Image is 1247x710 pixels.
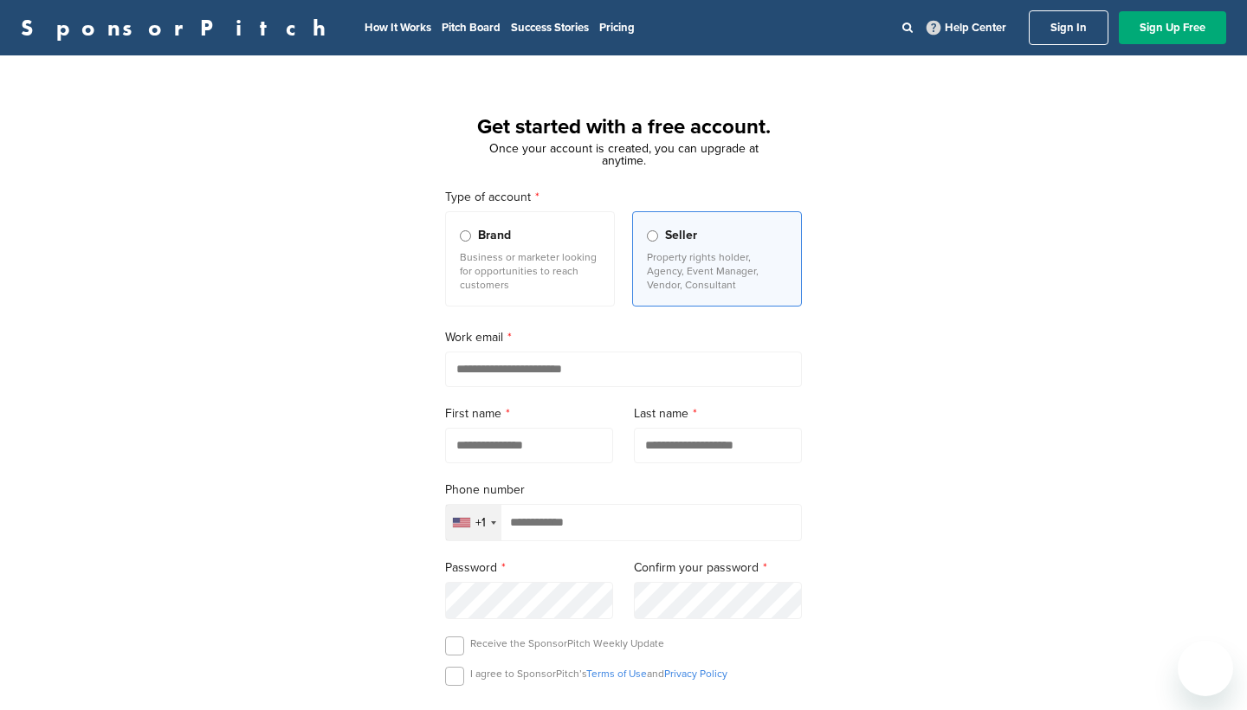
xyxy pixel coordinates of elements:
[365,21,431,35] a: How It Works
[424,112,823,143] h1: Get started with a free account.
[475,517,486,529] div: +1
[445,558,613,578] label: Password
[923,17,1010,38] a: Help Center
[445,328,802,347] label: Work email
[460,230,471,242] input: Brand Business or marketer looking for opportunities to reach customers
[446,505,501,540] div: Selected country
[664,668,727,680] a: Privacy Policy
[634,558,802,578] label: Confirm your password
[445,481,802,500] label: Phone number
[445,404,613,423] label: First name
[460,250,600,292] p: Business or marketer looking for opportunities to reach customers
[1178,641,1233,696] iframe: Button to launch messaging window
[586,668,647,680] a: Terms of Use
[478,226,511,245] span: Brand
[634,404,802,423] label: Last name
[647,230,658,242] input: Seller Property rights holder, Agency, Event Manager, Vendor, Consultant
[442,21,501,35] a: Pitch Board
[470,636,664,650] p: Receive the SponsorPitch Weekly Update
[445,188,802,207] label: Type of account
[647,250,787,292] p: Property rights holder, Agency, Event Manager, Vendor, Consultant
[1029,10,1108,45] a: Sign In
[470,667,727,681] p: I agree to SponsorPitch’s and
[511,21,589,35] a: Success Stories
[21,16,337,39] a: SponsorPitch
[665,226,697,245] span: Seller
[599,21,635,35] a: Pricing
[489,141,759,168] span: Once your account is created, you can upgrade at anytime.
[1119,11,1226,44] a: Sign Up Free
